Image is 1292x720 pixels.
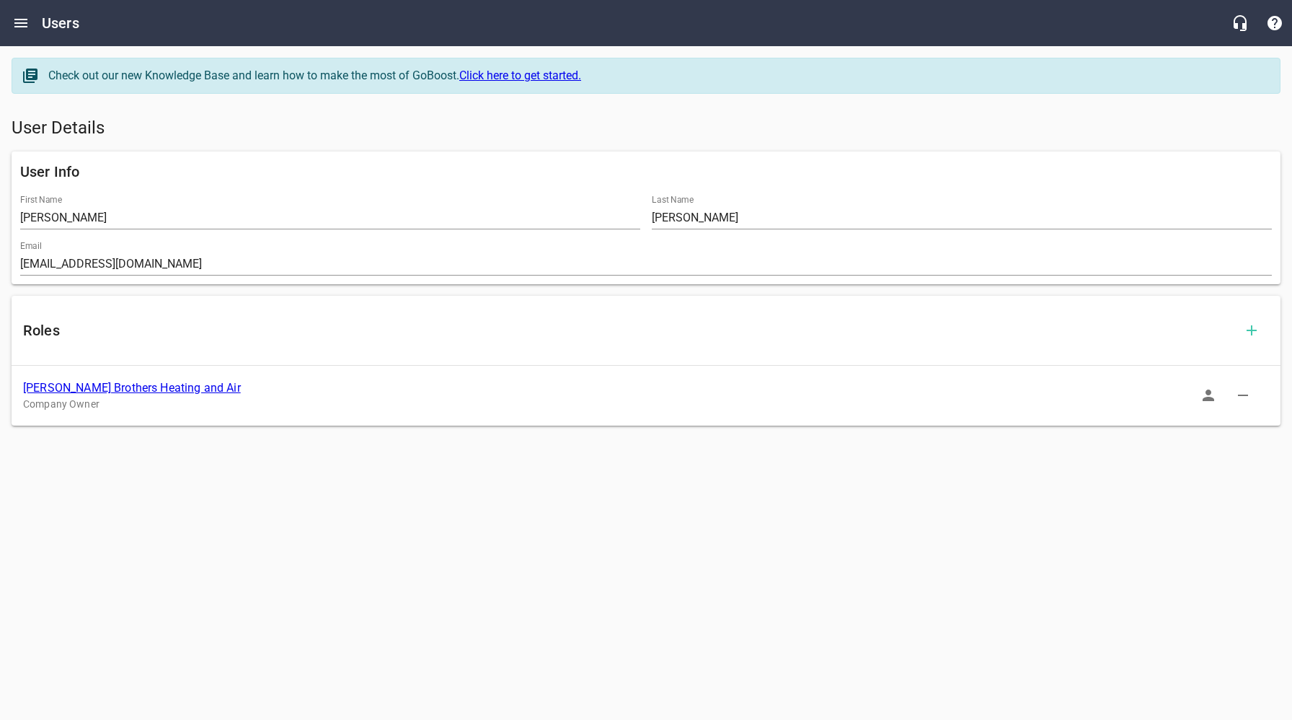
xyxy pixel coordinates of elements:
h5: User Details [12,117,1280,140]
label: Email [20,242,42,250]
button: Open drawer [4,6,38,40]
p: Company Owner [23,397,1246,412]
h6: User Info [20,160,1272,183]
h6: Users [42,12,79,35]
label: First Name [20,196,62,204]
a: Click here to get started. [459,69,581,82]
h6: Roles [23,319,1234,342]
button: Sign In as Role [1191,378,1226,413]
div: Check out our new Knowledge Base and learn how to make the most of GoBoost. [48,67,1265,84]
button: Live Chat [1223,6,1257,40]
a: [PERSON_NAME] Brothers Heating and Air [23,381,241,395]
button: Add Role [1234,313,1269,348]
button: Delete Role [1226,378,1260,413]
button: Support Portal [1257,6,1292,40]
label: Last Name [652,196,694,204]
